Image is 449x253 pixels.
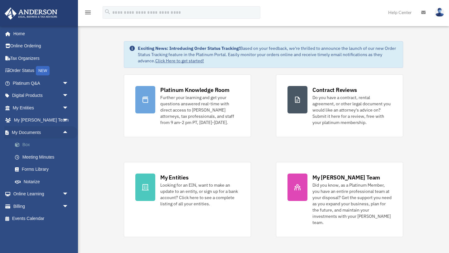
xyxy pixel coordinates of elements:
[9,175,78,188] a: Notarize
[62,114,75,127] span: arrow_drop_down
[62,89,75,102] span: arrow_drop_down
[4,200,78,212] a: Billingarrow_drop_down
[4,64,78,77] a: Order StatusNEW
[36,66,50,75] div: NEW
[4,89,78,102] a: Digital Productsarrow_drop_down
[312,86,357,94] div: Contract Reviews
[4,188,78,200] a: Online Learningarrow_drop_down
[312,174,380,181] div: My [PERSON_NAME] Team
[4,102,78,114] a: My Entitiesarrow_drop_down
[155,58,204,64] a: Click Here to get started!
[104,8,111,15] i: search
[276,74,403,137] a: Contract Reviews Do you have a contract, rental agreement, or other legal document you would like...
[9,139,78,151] a: Box
[4,212,78,225] a: Events Calendar
[4,77,78,89] a: Platinum Q&Aarrow_drop_down
[9,151,78,163] a: Meeting Minutes
[4,114,78,126] a: My [PERSON_NAME] Teamarrow_drop_down
[160,94,239,126] div: Further your learning and get your questions answered real-time with direct access to [PERSON_NAM...
[62,102,75,114] span: arrow_drop_down
[84,11,92,16] a: menu
[124,162,251,237] a: My Entities Looking for an EIN, want to make an update to an entity, or sign up for a bank accoun...
[160,86,229,94] div: Platinum Knowledge Room
[3,7,59,20] img: Anderson Advisors Platinum Portal
[4,27,75,40] a: Home
[9,163,78,176] a: Forms Library
[4,126,78,139] a: My Documentsarrow_drop_up
[84,9,92,16] i: menu
[160,182,239,207] div: Looking for an EIN, want to make an update to an entity, or sign up for a bank account? Click her...
[4,52,78,64] a: Tax Organizers
[312,182,392,226] div: Did you know, as a Platinum Member, you have an entire professional team at your disposal? Get th...
[276,162,403,237] a: My [PERSON_NAME] Team Did you know, as a Platinum Member, you have an entire professional team at...
[138,45,398,64] div: Based on your feedback, we're thrilled to announce the launch of our new Order Status Tracking fe...
[62,200,75,213] span: arrow_drop_down
[160,174,188,181] div: My Entities
[312,94,392,126] div: Do you have a contract, rental agreement, or other legal document you would like an attorney's ad...
[62,77,75,90] span: arrow_drop_down
[4,40,78,52] a: Online Ordering
[138,45,240,51] strong: Exciting News: Introducing Order Status Tracking!
[62,126,75,139] span: arrow_drop_up
[62,188,75,201] span: arrow_drop_down
[124,74,251,137] a: Platinum Knowledge Room Further your learning and get your questions answered real-time with dire...
[435,8,444,17] img: User Pic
